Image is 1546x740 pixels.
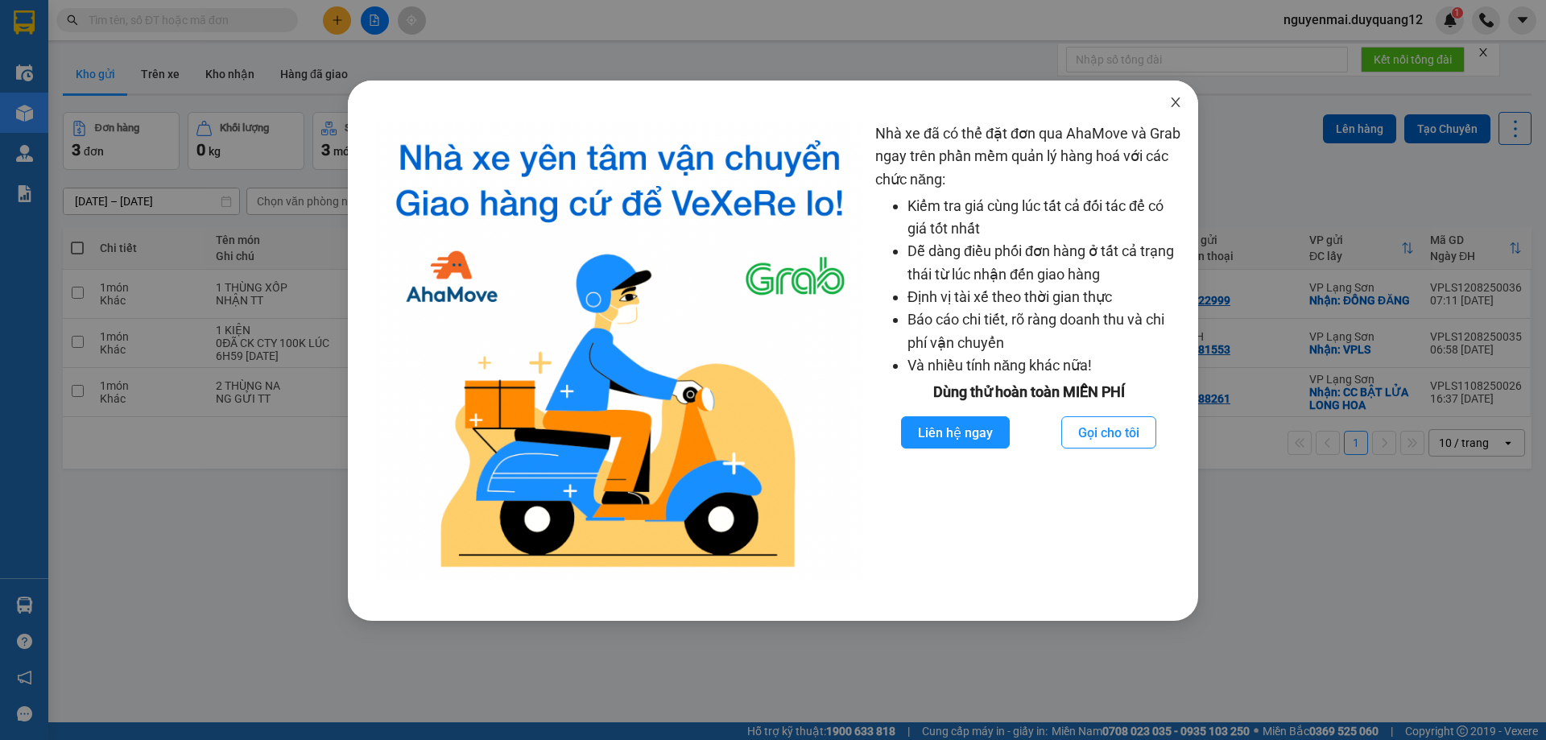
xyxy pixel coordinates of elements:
[1061,416,1156,449] button: Gọi cho tôi
[377,122,862,581] img: logo
[907,354,1182,377] li: Và nhiều tính năng khác nữa!
[907,240,1182,286] li: Dễ dàng điều phối đơn hàng ở tất cả trạng thái từ lúc nhận đến giao hàng
[918,423,993,443] span: Liên hệ ngay
[907,195,1182,241] li: Kiểm tra giá cùng lúc tất cả đối tác để có giá tốt nhất
[907,308,1182,354] li: Báo cáo chi tiết, rõ ràng doanh thu và chi phí vận chuyển
[875,381,1182,403] div: Dùng thử hoàn toàn MIỄN PHÍ
[901,416,1010,449] button: Liên hệ ngay
[907,286,1182,308] li: Định vị tài xế theo thời gian thực
[875,122,1182,581] div: Nhà xe đã có thể đặt đơn qua AhaMove và Grab ngay trên phần mềm quản lý hàng hoá với các chức năng:
[1169,96,1182,109] span: close
[1153,81,1198,126] button: Close
[1078,423,1139,443] span: Gọi cho tôi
